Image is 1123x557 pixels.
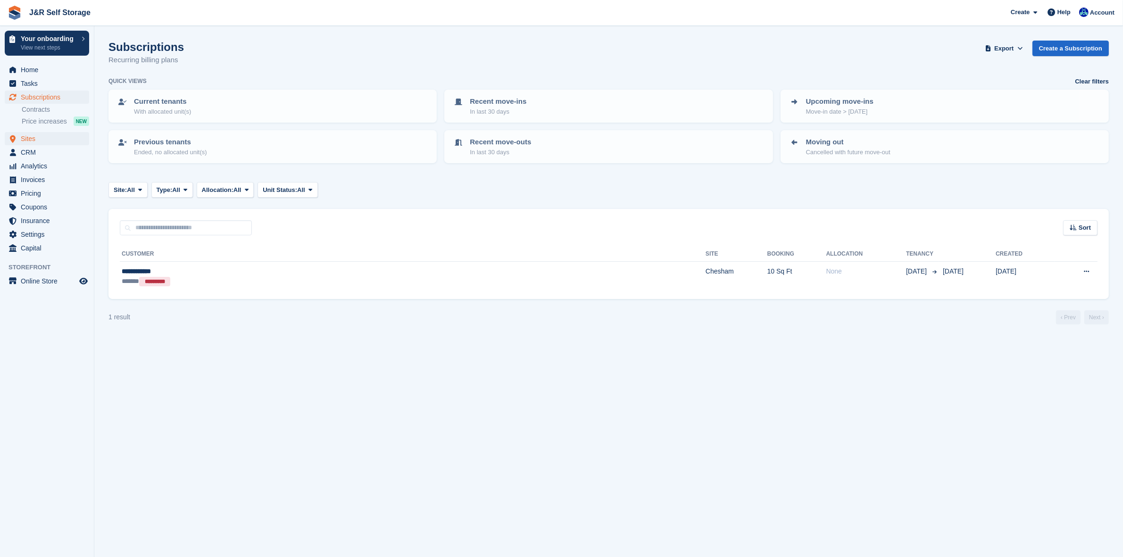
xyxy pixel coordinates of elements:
th: Site [706,247,767,262]
span: Site: [114,185,127,195]
p: Ended, no allocated unit(s) [134,148,207,157]
p: Current tenants [134,96,191,107]
th: Created [996,247,1055,262]
p: Upcoming move-ins [806,96,873,107]
h6: Quick views [108,77,147,85]
span: Sort [1079,223,1091,233]
a: menu [5,63,89,76]
a: Clear filters [1075,77,1109,86]
button: Allocation: All [197,182,254,198]
span: Invoices [21,173,77,186]
p: In last 30 days [470,107,526,116]
span: Insurance [21,214,77,227]
a: menu [5,187,89,200]
span: Price increases [22,117,67,126]
span: Settings [21,228,77,241]
nav: Page [1054,310,1111,324]
td: Chesham [706,262,767,291]
a: Upcoming move-ins Move-in date > [DATE] [782,91,1108,122]
a: menu [5,159,89,173]
p: Cancelled with future move-out [806,148,890,157]
span: Account [1090,8,1115,17]
a: Moving out Cancelled with future move-out [782,131,1108,162]
span: [DATE] [906,266,929,276]
a: menu [5,91,89,104]
div: 1 result [108,312,130,322]
span: Tasks [21,77,77,90]
a: Previous [1056,310,1081,324]
button: Type: All [151,182,193,198]
a: Price increases NEW [22,116,89,126]
p: View next steps [21,43,77,52]
span: Create [1011,8,1030,17]
span: Pricing [21,187,77,200]
span: All [127,185,135,195]
p: In last 30 days [470,148,531,157]
a: Your onboarding View next steps [5,31,89,56]
span: Storefront [8,263,94,272]
a: menu [5,274,89,288]
th: Booking [767,247,826,262]
a: Previous tenants Ended, no allocated unit(s) [109,131,436,162]
a: Contracts [22,105,89,114]
a: Preview store [78,275,89,287]
span: All [233,185,241,195]
span: Analytics [21,159,77,173]
a: menu [5,132,89,145]
span: All [172,185,180,195]
span: Export [994,44,1014,53]
span: Unit Status: [263,185,297,195]
span: Coupons [21,200,77,214]
span: Online Store [21,274,77,288]
a: Next [1084,310,1109,324]
a: Recent move-ins In last 30 days [445,91,772,122]
p: Recurring billing plans [108,55,184,66]
p: Your onboarding [21,35,77,42]
span: Subscriptions [21,91,77,104]
div: None [826,266,907,276]
p: Previous tenants [134,137,207,148]
a: menu [5,173,89,186]
button: Site: All [108,182,148,198]
th: Customer [120,247,706,262]
a: menu [5,77,89,90]
span: Type: [157,185,173,195]
span: Home [21,63,77,76]
a: menu [5,200,89,214]
p: Recent move-ins [470,96,526,107]
img: stora-icon-8386f47178a22dfd0bd8f6a31ec36ba5ce8667c1dd55bd0f319d3a0aa187defe.svg [8,6,22,20]
td: [DATE] [996,262,1055,291]
span: CRM [21,146,77,159]
span: Capital [21,241,77,255]
p: Moving out [806,137,890,148]
p: Move-in date > [DATE] [806,107,873,116]
th: Allocation [826,247,907,262]
a: menu [5,241,89,255]
a: J&R Self Storage [25,5,94,20]
a: menu [5,214,89,227]
button: Unit Status: All [258,182,317,198]
span: Sites [21,132,77,145]
a: Recent move-outs In last 30 days [445,131,772,162]
a: Current tenants With allocated unit(s) [109,91,436,122]
td: 10 Sq Ft [767,262,826,291]
button: Export [983,41,1025,56]
span: All [297,185,305,195]
p: With allocated unit(s) [134,107,191,116]
h1: Subscriptions [108,41,184,53]
img: Steve Revell [1079,8,1089,17]
span: Help [1057,8,1071,17]
th: Tenancy [906,247,939,262]
a: menu [5,146,89,159]
span: Allocation: [202,185,233,195]
span: [DATE] [943,267,964,275]
a: menu [5,228,89,241]
div: NEW [74,116,89,126]
a: Create a Subscription [1032,41,1109,56]
p: Recent move-outs [470,137,531,148]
